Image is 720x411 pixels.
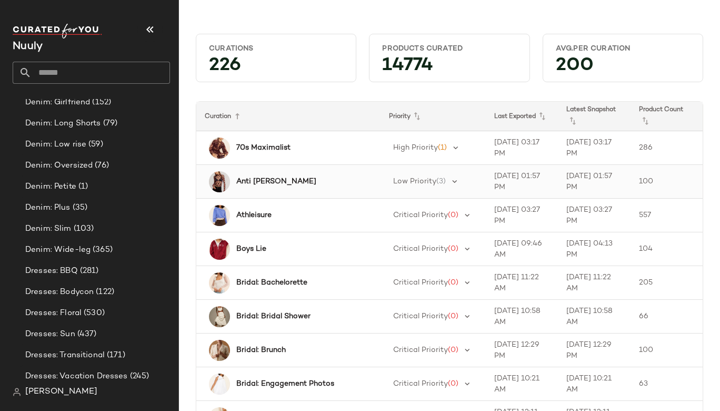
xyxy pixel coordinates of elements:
th: Last Exported [486,102,558,131]
img: 79338430_012_b [209,272,230,293]
span: (1) [438,144,447,152]
div: 226 [201,58,352,77]
b: 70s Maximalist [236,142,291,153]
b: Boys Lie [236,243,266,255]
span: Denim: Wide-leg [25,244,91,256]
td: 100 [631,334,703,367]
span: Critical Priority [393,380,448,388]
td: [DATE] 04:13 PM [558,232,631,266]
span: (152) [90,96,111,109]
span: (79) [101,118,118,130]
span: Critical Priority [393,211,448,219]
span: (59) [86,139,103,151]
b: Athleisure [236,210,272,221]
td: [DATE] 03:27 PM [558,199,631,232]
span: (1) [76,181,88,193]
td: [DATE] 12:29 PM [486,334,558,367]
img: 97065981_060_b [209,239,230,260]
td: [DATE] 03:17 PM [486,131,558,165]
b: Bridal: Bridal Shower [236,311,311,322]
div: 200 [547,58,698,77]
img: 99308520_061_b [209,138,230,159]
td: 66 [631,300,703,334]
img: 4115212060069_011_b [209,340,230,361]
span: Denim: Low rise [25,139,86,151]
span: (35) [71,202,88,214]
span: Dresses: Bodycon [25,286,94,298]
td: 286 [631,131,703,165]
span: Low Priority [393,178,436,185]
span: (281) [78,265,99,277]
th: Curation [196,102,381,131]
img: cfy_white_logo.C9jOOHJF.svg [13,24,102,38]
span: Denim: Oversized [25,160,93,172]
td: [DATE] 01:57 PM [486,165,558,199]
div: Curations [209,44,343,54]
span: Critical Priority [393,312,448,320]
span: (0) [448,346,458,354]
td: 100 [631,165,703,199]
span: (0) [448,380,458,388]
span: Denim: Petite [25,181,76,193]
img: 89991178_049_b [209,205,230,226]
b: Bridal: Engagement Photos [236,378,334,389]
td: 104 [631,232,703,266]
span: (0) [448,211,458,219]
span: Dresses: Sun [25,328,75,340]
td: [DATE] 03:17 PM [558,131,631,165]
td: [DATE] 11:22 AM [486,266,558,300]
td: 205 [631,266,703,300]
span: (3) [436,178,446,185]
th: Latest Snapshot [558,102,631,131]
div: Avg.per Curation [556,44,690,54]
span: Dresses: Floral [25,307,82,319]
img: 4130916210332_010_b [209,306,230,327]
span: (103) [72,223,94,235]
span: Critical Priority [393,279,448,287]
span: Denim: Long Shorts [25,118,101,130]
span: (0) [448,245,458,253]
div: Products Curated [382,44,516,54]
span: (245) [128,370,149,383]
span: (171) [105,349,125,361]
img: 98128689_010_b [209,374,230,395]
span: High Priority [393,144,438,152]
b: Bridal: Brunch [236,345,286,356]
span: (437) [75,328,97,340]
span: Critical Priority [393,346,448,354]
td: [DATE] 01:57 PM [558,165,631,199]
span: Dresses: Vacation Dresses [25,370,128,383]
td: 557 [631,199,703,232]
span: Denim: Plus [25,202,71,214]
span: (0) [448,312,458,320]
span: Denim: Girlfriend [25,96,90,109]
span: Denim: Slim [25,223,72,235]
th: Priority [381,102,486,131]
td: 63 [631,367,703,401]
img: 78429362_005_b [209,171,230,192]
td: [DATE] 03:27 PM [486,199,558,232]
span: (76) [93,160,109,172]
span: Critical Priority [393,245,448,253]
span: Dresses: BBQ [25,265,78,277]
td: [DATE] 10:58 AM [486,300,558,334]
span: (122) [94,286,114,298]
div: 14774 [374,58,525,77]
span: Dresses: Transitional [25,349,105,361]
td: [DATE] 09:46 AM [486,232,558,266]
td: [DATE] 12:29 PM [558,334,631,367]
td: [DATE] 10:21 AM [558,367,631,401]
td: [DATE] 10:21 AM [486,367,558,401]
span: Current Company Name [13,41,43,52]
b: Bridal: Bachelorette [236,277,307,288]
b: Anti [PERSON_NAME] [236,176,316,187]
img: svg%3e [13,388,21,396]
th: Product Count [631,102,703,131]
td: [DATE] 11:22 AM [558,266,631,300]
span: [PERSON_NAME] [25,386,97,398]
span: (365) [91,244,113,256]
span: (530) [82,307,105,319]
td: [DATE] 10:58 AM [558,300,631,334]
span: (0) [448,279,458,287]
